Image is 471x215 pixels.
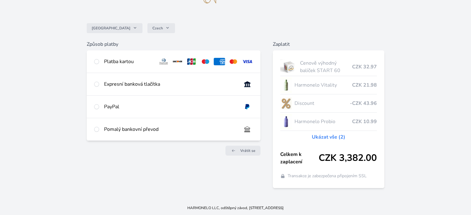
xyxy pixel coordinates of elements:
span: Cenově výhodný balíček START 60 [300,59,352,74]
span: Harmonelo Probio [294,118,352,125]
span: Czech [152,26,163,31]
span: -CZK 43.96 [350,100,377,107]
div: Platba kartou [104,58,153,65]
img: jcb.svg [186,58,197,65]
img: visa.svg [242,58,253,65]
span: CZK 21.98 [352,81,377,89]
span: CZK 10.99 [352,118,377,125]
img: mc.svg [228,58,239,65]
h6: Způsob platby [87,41,260,48]
div: Expresní banková tlačítka [104,80,236,88]
div: PayPal [104,103,236,110]
button: [GEOGRAPHIC_DATA] [87,23,142,33]
a: Ukázat vše (2) [312,133,345,141]
span: Harmonelo Vitality [294,81,352,89]
button: Czech [147,23,175,33]
img: amex.svg [214,58,225,65]
span: CZK 32.97 [352,63,377,71]
div: Pomalý bankovní převod [104,126,236,133]
a: Vrátit se [225,146,260,156]
img: CLEAN_PROBIO_se_stinem_x-lo.jpg [280,114,292,129]
span: Vrátit se [240,148,255,153]
span: Transakce je zabezpečena připojením SSL [288,173,367,179]
img: diners.svg [158,58,169,65]
img: maestro.svg [200,58,211,65]
img: bankTransfer_IBAN.svg [242,126,253,133]
img: paypal.svg [242,103,253,110]
span: CZK 3,382.00 [319,153,377,164]
img: discover.svg [172,58,183,65]
img: onlineBanking_CZ.svg [242,80,253,88]
img: CLEAN_VITALITY_se_stinem_x-lo.jpg [280,77,292,93]
h6: Zaplatit [273,41,384,48]
span: Discount [294,100,350,107]
img: start.jpg [280,59,298,75]
span: Celkem k zaplacení [280,151,319,166]
span: [GEOGRAPHIC_DATA] [92,26,130,31]
img: discount-lo.png [280,96,292,111]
